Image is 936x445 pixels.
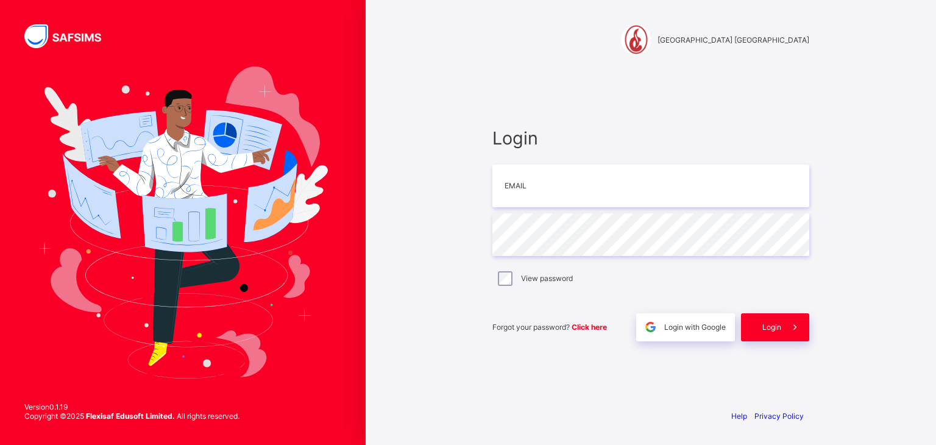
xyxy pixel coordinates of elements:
label: View password [521,274,573,283]
a: Click here [572,322,607,332]
img: Hero Image [38,66,328,379]
span: Version 0.1.19 [24,402,239,411]
span: Forgot your password? [492,322,607,332]
span: Login [762,322,781,332]
strong: Flexisaf Edusoft Limited. [86,411,175,421]
span: [GEOGRAPHIC_DATA] [GEOGRAPHIC_DATA] [658,35,809,44]
a: Privacy Policy [754,411,804,421]
a: Help [731,411,747,421]
span: Copyright © 2025 All rights reserved. [24,411,239,421]
img: google.396cfc9801f0270233282035f929180a.svg [643,320,658,334]
span: Login [492,127,809,149]
span: Login with Google [664,322,726,332]
img: SAFSIMS Logo [24,24,116,48]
